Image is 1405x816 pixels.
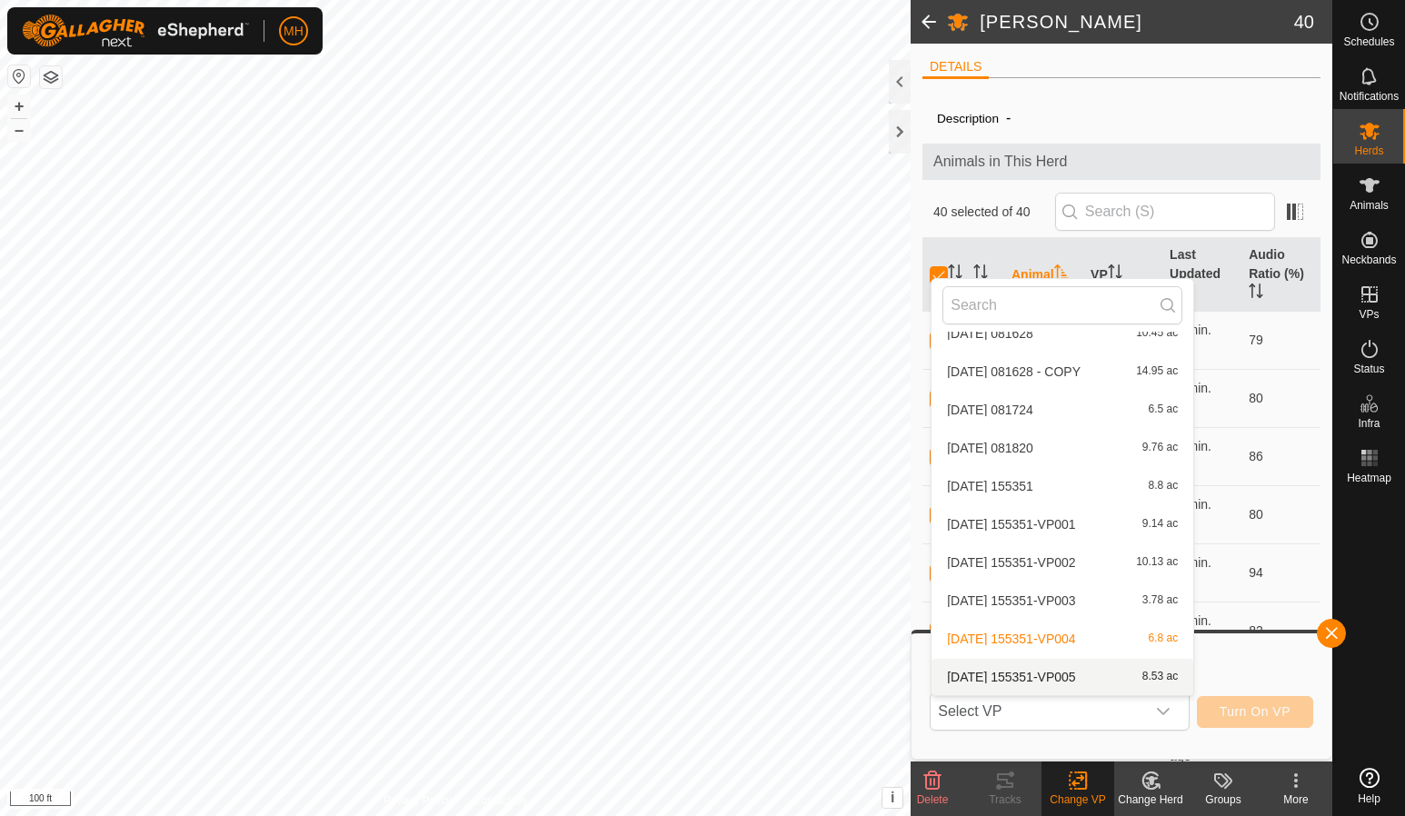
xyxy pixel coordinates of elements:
div: More [1260,791,1332,808]
a: Help [1333,761,1405,811]
h2: [PERSON_NAME] [980,11,1294,33]
p-sorticon: Activate to sort [1249,286,1263,301]
div: Change VP [1041,791,1114,808]
th: Animal [1004,238,1083,312]
span: Herds [1354,145,1383,156]
th: VP [1083,238,1162,312]
span: Infra [1358,418,1380,429]
p-sorticon: Activate to sort [1108,267,1122,282]
li: 2025-08-14 155351-VP002 [932,544,1193,581]
button: Turn On VP [1197,696,1313,728]
span: 82 [1249,623,1263,638]
div: Change Herd [1114,791,1187,808]
li: DETAILS [922,57,989,79]
span: 40 selected of 40 [933,203,1055,222]
li: 2025-08-11 081628 - COPY [932,353,1193,390]
span: 8.8 ac [1149,480,1179,493]
li: 2025-08-11 081820 [932,430,1193,466]
span: Schedules [1343,36,1394,47]
li: 2025-08-11 081628 [932,315,1193,352]
span: [DATE] 081724 [947,403,1033,416]
input: Search [942,286,1182,324]
a: Privacy Policy [384,792,452,809]
div: Groups [1187,791,1260,808]
span: 14.95 ac [1136,365,1178,378]
span: Turn On VP [1220,704,1290,719]
span: 8.53 ac [1142,671,1178,683]
li: 2025-08-14 155351 [932,468,1193,504]
button: + [8,95,30,117]
li: 2025-08-14 155351-VP001 [932,506,1193,542]
span: 9.14 ac [1142,518,1178,531]
a: Contact Us [473,792,527,809]
li: 2025-08-14 155351-VP005 [932,659,1193,695]
button: – [8,119,30,141]
span: - [999,103,1018,133]
div: dropdown trigger [1145,693,1181,730]
th: Audio Ratio (%) [1241,238,1320,312]
div: Tracks [969,791,1041,808]
span: 86 [1249,449,1263,463]
span: 80 [1249,391,1263,405]
span: Status [1353,363,1384,374]
span: Heatmap [1347,473,1391,483]
span: 80 [1249,507,1263,522]
li: 2025-08-14 155351-VP004 [932,621,1193,657]
span: 10.13 ac [1136,556,1178,569]
span: i [891,790,894,805]
p-sorticon: Activate to sort [1054,267,1069,282]
span: Notifications [1340,91,1399,102]
span: VPs [1359,309,1379,320]
span: Select VP [931,693,1144,730]
span: Animals [1350,200,1389,211]
span: [DATE] 155351-VP005 [947,671,1075,683]
span: Neckbands [1341,254,1396,265]
span: [DATE] 081628 [947,327,1033,340]
span: MH [284,22,304,41]
p-sorticon: Activate to sort [948,267,962,282]
span: 6.5 ac [1149,403,1179,416]
li: 2025-08-11 081724 [932,392,1193,428]
p-sorticon: Activate to sort [973,267,988,282]
span: [DATE] 155351 [947,480,1033,493]
span: 79 [1249,333,1263,347]
span: Help [1358,793,1380,804]
span: 3.78 ac [1142,594,1178,607]
span: 6.8 ac [1149,632,1179,645]
span: [DATE] 155351-VP002 [947,556,1075,569]
span: [DATE] 155351-VP003 [947,594,1075,607]
img: Gallagher Logo [22,15,249,47]
button: Reset Map [8,65,30,87]
button: i [882,788,902,808]
th: Last Updated [1162,238,1241,312]
span: Delete [917,793,949,806]
span: [DATE] 081820 [947,442,1033,454]
span: [DATE] 081628 - COPY [947,365,1081,378]
span: 10.45 ac [1136,327,1178,340]
span: [DATE] 155351-VP001 [947,518,1075,531]
li: 2025-08-14 155351-VP003 [932,582,1193,619]
label: Description [937,112,999,125]
span: 94 [1249,565,1263,580]
span: [DATE] 155351-VP004 [947,632,1075,645]
input: Search (S) [1055,193,1275,231]
button: Map Layers [40,66,62,88]
span: Animals in This Herd [933,151,1310,173]
span: 9.76 ac [1142,442,1178,454]
span: 40 [1294,8,1314,35]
